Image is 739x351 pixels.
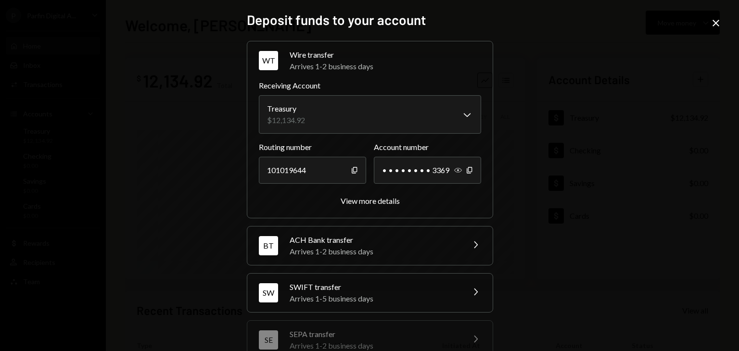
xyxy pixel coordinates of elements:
[247,274,493,312] button: SWSWIFT transferArrives 1-5 business days
[290,328,458,340] div: SEPA transfer
[290,49,481,61] div: Wire transfer
[259,95,481,134] button: Receiving Account
[259,330,278,350] div: SE
[290,61,481,72] div: Arrives 1-2 business days
[290,293,458,304] div: Arrives 1-5 business days
[259,157,366,184] div: 101019644
[259,141,366,153] label: Routing number
[290,234,458,246] div: ACH Bank transfer
[247,11,492,29] h2: Deposit funds to your account
[374,141,481,153] label: Account number
[259,283,278,302] div: SW
[247,41,493,80] button: WTWire transferArrives 1-2 business days
[247,226,493,265] button: BTACH Bank transferArrives 1-2 business days
[290,246,458,257] div: Arrives 1-2 business days
[259,51,278,70] div: WT
[259,236,278,255] div: BT
[259,80,481,91] label: Receiving Account
[341,196,400,206] button: View more details
[374,157,481,184] div: • • • • • • • • 3369
[259,80,481,206] div: WTWire transferArrives 1-2 business days
[290,281,458,293] div: SWIFT transfer
[341,196,400,205] div: View more details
